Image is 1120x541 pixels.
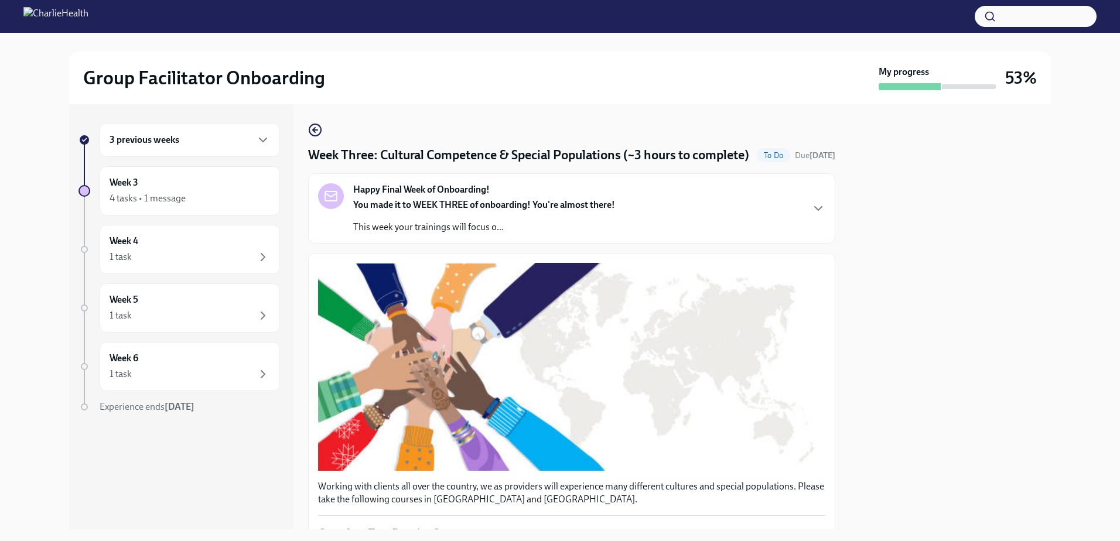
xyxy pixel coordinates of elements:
[110,235,138,248] h6: Week 4
[1005,67,1037,88] h3: 53%
[78,166,280,215] a: Week 34 tasks • 1 message
[810,150,835,160] strong: [DATE]
[353,183,490,196] strong: Happy Final Week of Onboarding!
[795,150,835,161] span: September 8th, 2025 10:00
[353,199,615,210] strong: You made it to WEEK THREE of onboarding! You're almost there!
[100,401,194,412] span: Experience ends
[308,146,749,164] h4: Week Three: Cultural Competence & Special Populations (~3 hours to complete)
[318,525,825,540] p: Complete Two Docebo Courses
[110,368,132,381] div: 1 task
[110,251,132,263] div: 1 task
[757,151,790,160] span: To Do
[318,480,825,506] p: Working with clients all over the country, we as providers will experience many different culture...
[165,401,194,412] strong: [DATE]
[110,192,186,205] div: 4 tasks • 1 message
[110,176,138,189] h6: Week 3
[110,352,138,365] h6: Week 6
[23,7,88,26] img: CharlieHealth
[353,221,615,234] p: This week your trainings will focus o...
[100,123,280,157] div: 3 previous weeks
[83,66,325,90] h2: Group Facilitator Onboarding
[110,293,138,306] h6: Week 5
[78,225,280,274] a: Week 41 task
[110,309,132,322] div: 1 task
[78,283,280,333] a: Week 51 task
[879,66,929,78] strong: My progress
[795,150,835,160] span: Due
[110,133,179,146] h6: 3 previous weeks
[78,342,280,391] a: Week 61 task
[318,263,825,471] button: Zoom image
